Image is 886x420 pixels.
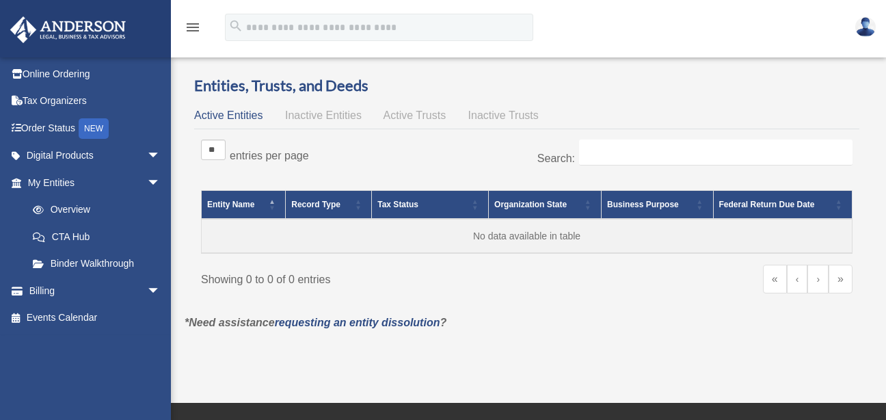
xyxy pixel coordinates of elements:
a: Events Calendar [10,304,181,332]
a: Last [829,265,853,293]
th: Entity Name: Activate to invert sorting [202,190,286,219]
div: NEW [79,118,109,139]
td: No data available in table [202,219,853,253]
a: Order StatusNEW [10,114,181,142]
label: entries per page [230,150,309,161]
a: Overview [19,196,167,224]
a: Digital Productsarrow_drop_down [10,142,181,170]
span: Entity Name [207,200,254,209]
a: First [763,265,787,293]
img: Anderson Advisors Platinum Portal [6,16,130,43]
div: Showing 0 to 0 of 0 entries [201,265,517,289]
h3: Entities, Trusts, and Deeds [194,75,859,96]
a: Billingarrow_drop_down [10,277,181,304]
span: Organization State [494,200,567,209]
a: requesting an entity dissolution [275,317,440,328]
a: Binder Walkthrough [19,250,174,278]
img: User Pic [855,17,876,37]
span: Inactive Trusts [468,109,539,121]
span: Tax Status [377,200,418,209]
span: Business Purpose [607,200,679,209]
a: Previous [787,265,808,293]
a: Next [807,265,829,293]
span: arrow_drop_down [147,142,174,170]
span: Active Trusts [384,109,446,121]
span: arrow_drop_down [147,277,174,305]
a: CTA Hub [19,223,174,250]
th: Federal Return Due Date: Activate to sort [713,190,853,219]
span: Active Entities [194,109,263,121]
th: Record Type: Activate to sort [286,190,372,219]
a: My Entitiesarrow_drop_down [10,169,174,196]
i: menu [185,19,201,36]
i: search [228,18,243,34]
th: Business Purpose: Activate to sort [602,190,713,219]
th: Tax Status: Activate to sort [372,190,489,219]
label: Search: [537,153,575,164]
a: menu [185,24,201,36]
span: Record Type [291,200,340,209]
span: arrow_drop_down [147,169,174,197]
em: *Need assistance ? [185,317,446,328]
th: Organization State: Activate to sort [489,190,602,219]
a: Online Ordering [10,60,181,88]
span: Federal Return Due Date [719,200,815,209]
span: Inactive Entities [285,109,362,121]
a: Tax Organizers [10,88,181,115]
